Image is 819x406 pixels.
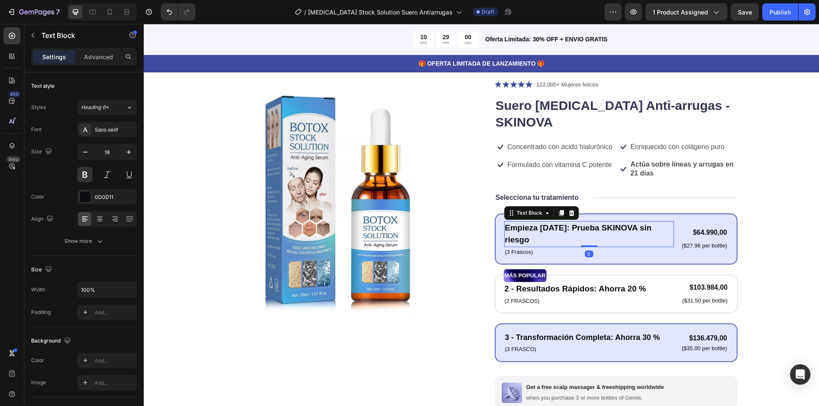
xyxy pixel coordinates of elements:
[645,3,727,20] button: 1 product assigned
[161,3,195,20] div: Undo/Redo
[308,8,453,17] span: [MEDICAL_DATA] Stock Solution Suero Antiarrugas
[371,185,400,193] div: Text Block
[361,224,530,233] p: (3 Frascos)
[360,223,531,233] div: Rich Text Editor. Editing area: main
[487,136,590,154] p: Actúa sobre líneas y arrugas en 21 días
[538,321,583,328] p: ($35.00 per bottle)
[31,146,54,158] div: Size
[31,264,54,276] div: Size
[361,321,516,330] p: (3 Frasco)
[537,259,584,269] div: $103.984,00
[361,273,502,282] p: (2 Frascos)
[537,308,584,320] div: $136.479,00
[441,227,450,233] div: 0
[31,286,45,294] div: Width
[95,193,135,201] div: 0D0D11
[360,245,403,258] div: Rich Text Editor. Editing area: main
[482,8,494,16] span: Draft
[6,156,20,163] div: Beta
[731,3,759,20] button: Save
[364,119,469,128] p: Concentrado con ácido hialurónico
[42,52,66,61] p: Settings
[31,126,42,133] div: Font
[31,82,55,90] div: Text style
[304,8,306,17] span: /
[31,335,73,347] div: Background
[352,170,435,179] p: Selecciona tu tratamiento
[31,233,137,249] button: Show more
[95,379,135,387] div: Add...
[361,246,402,257] p: MÁS POPULAR
[361,198,530,222] p: Empieza [DATE]: Prueba SKINOVA sin riesgo
[537,204,584,214] div: $64.990,00
[95,309,135,317] div: Add...
[360,320,517,331] div: Rich Text Editor. Editing area: main
[487,119,581,128] p: Enriquecido con colágeno puro
[360,307,517,320] div: Rich Text Editor. Editing area: main
[653,8,708,17] span: 1 product assigned
[31,357,44,364] div: Color
[538,219,583,226] p: ($27.96 per bottle)
[383,371,520,378] p: when you purchase 3 or more bottles of Gemix.
[95,126,135,134] div: Sans-serif
[361,259,502,271] p: 2 - Resultados Rápidos: Ahorra 20 %
[144,24,819,406] iframe: Design area
[393,57,455,65] p: 122,000+ Mujeres felices
[762,3,798,20] button: Publish
[351,72,594,107] h1: Suero [MEDICAL_DATA] Anti-arrugas - SKINOVA
[3,3,64,20] button: 7
[84,52,113,61] p: Advanced
[31,104,46,111] div: Styles
[361,308,516,320] p: 3 - Transformación Completa: Ahorra 30 %
[358,359,378,379] img: gempages_572874746299941703-5148095c-6a08-4be1-92bc-456a35456791.png
[41,30,114,40] p: Text Block
[8,91,20,98] div: 450
[364,137,468,146] p: Formulado con vitamina C potente
[360,272,503,282] div: Rich Text Editor. Editing area: main
[56,7,60,17] p: 7
[95,357,135,365] div: Add...
[770,8,791,17] div: Publish
[31,379,46,386] div: Image
[81,104,109,111] span: Heading 6*
[738,9,752,16] span: Save
[31,308,51,316] div: Padding
[31,193,44,201] div: Color
[360,197,531,223] div: Rich Text Editor. Editing area: main
[538,274,584,281] p: ($31.50 per bottle)
[790,364,810,385] div: Open Intercom Messenger
[77,100,137,115] button: Heading 6*
[78,282,136,297] input: Auto
[383,360,520,367] p: Get a free scalp massager & freeshipping worldwide
[31,213,55,225] div: Align
[64,237,104,245] div: Show more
